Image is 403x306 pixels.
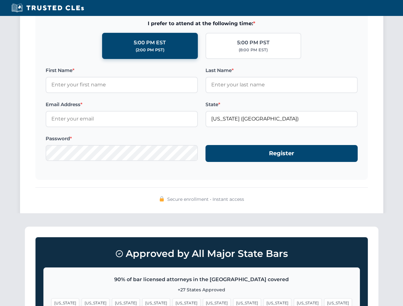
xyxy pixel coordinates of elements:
[159,196,164,201] img: 🔒
[205,111,358,127] input: Kentucky (KY)
[46,77,198,93] input: Enter your first name
[46,111,198,127] input: Enter your email
[134,39,166,47] div: 5:00 PM EST
[43,245,360,262] h3: Approved by All Major State Bars
[46,135,198,142] label: Password
[205,101,358,108] label: State
[10,3,86,13] img: Trusted CLEs
[239,47,268,53] div: (8:00 PM EST)
[51,275,352,284] p: 90% of bar licensed attorneys in the [GEOGRAPHIC_DATA] covered
[46,67,198,74] label: First Name
[237,39,270,47] div: 5:00 PM PST
[136,47,164,53] div: (2:00 PM PST)
[205,145,358,162] button: Register
[46,101,198,108] label: Email Address
[205,77,358,93] input: Enter your last name
[167,196,244,203] span: Secure enrollment • Instant access
[46,19,358,28] span: I prefer to attend at the following time:
[205,67,358,74] label: Last Name
[51,286,352,293] p: +27 States Approved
